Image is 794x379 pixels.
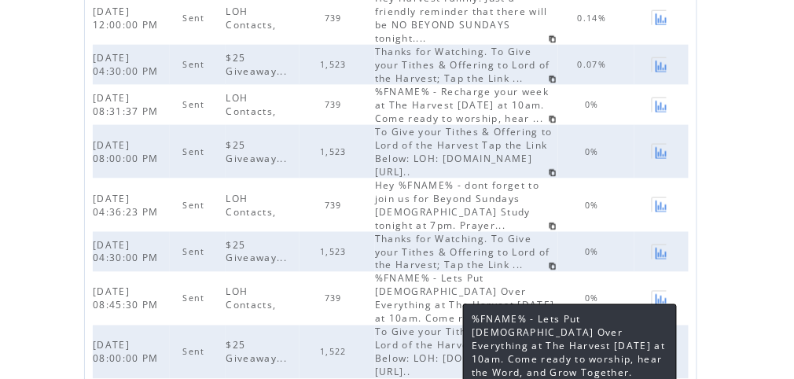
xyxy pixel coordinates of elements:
[226,5,280,31] span: LOH Contacts,
[93,192,163,219] span: [DATE] 04:36:23 PM
[585,246,603,257] span: 0%
[93,5,163,31] span: [DATE] 12:00:00 PM
[182,59,208,70] span: Sent
[375,125,553,178] span: To Give your Tithes & Offering to Lord of the Harvest Tap the Link Below: LOH: [DOMAIN_NAME][URL]..
[226,339,291,366] span: $25 Giveaway...
[226,192,280,219] span: LOH Contacts,
[375,45,550,85] span: Thanks for Watching. To Give your Tithes & Offering to Lord of the Harvest; Tap the Link ...
[226,238,291,265] span: $25 Giveaway...
[182,146,208,157] span: Sent
[226,51,291,78] span: $25 Giveaway...
[375,272,555,326] span: %FNAME% - Lets Put [DEMOGRAPHIC_DATA] Over Everything at The Harvest [DATE] at 10am. Come ready t...
[375,85,549,125] span: %FNAME% - Recharge your week at The Harvest [DATE] at 10am. Come ready to worship, hear ...
[320,246,351,257] span: 1,523
[325,13,346,24] span: 739
[325,99,346,110] span: 739
[325,293,346,304] span: 739
[578,59,611,70] span: 0.07%
[93,339,163,366] span: [DATE] 08:00:00 PM
[182,246,208,257] span: Sent
[182,99,208,110] span: Sent
[320,59,351,70] span: 1,523
[226,138,291,165] span: $25 Giveaway...
[585,146,603,157] span: 0%
[375,326,553,379] span: To Give your Tithes & Offering to Lord of the Harvest Tap the Link Below: LOH: [DOMAIN_NAME][URL]..
[585,99,603,110] span: 0%
[578,13,611,24] span: 0.14%
[320,347,351,358] span: 1,522
[375,178,539,232] span: Hey %FNAME% - dont forget to join us for Beyond Sundays [DEMOGRAPHIC_DATA] Study tonight at 7pm. ...
[226,285,280,312] span: LOH Contacts,
[93,285,163,312] span: [DATE] 08:45:30 PM
[585,200,603,211] span: 0%
[93,238,163,265] span: [DATE] 04:30:00 PM
[182,13,208,24] span: Sent
[182,200,208,211] span: Sent
[93,51,163,78] span: [DATE] 04:30:00 PM
[182,347,208,358] span: Sent
[585,293,603,304] span: 0%
[93,91,163,118] span: [DATE] 08:31:37 PM
[226,91,280,118] span: LOH Contacts,
[375,232,550,272] span: Thanks for Watching. To Give your Tithes & Offering to Lord of the Harvest; Tap the Link ...
[182,293,208,304] span: Sent
[320,146,351,157] span: 1,523
[325,200,346,211] span: 739
[93,138,163,165] span: [DATE] 08:00:00 PM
